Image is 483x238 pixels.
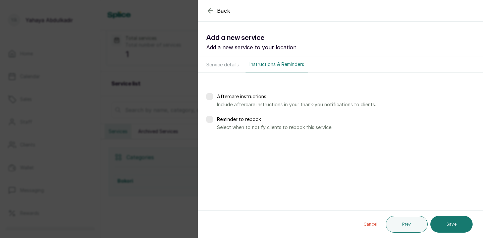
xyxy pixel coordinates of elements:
[206,7,230,15] button: Back
[217,101,475,108] p: Include aftercare instructions in your thank-you notifications to clients.
[246,57,308,72] button: Instructions & Reminders
[386,216,428,233] button: Prev
[430,216,473,233] button: Save
[217,116,475,123] p: Reminder to rebook
[217,124,475,131] p: Select when to notify clients to rebook this service.
[217,93,475,100] p: Aftercare instructions
[206,43,475,51] p: Add a new service to your location
[358,216,383,233] button: Cancel
[206,33,475,43] h1: Add a new service
[217,7,230,15] span: Back
[202,57,243,72] button: Service details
